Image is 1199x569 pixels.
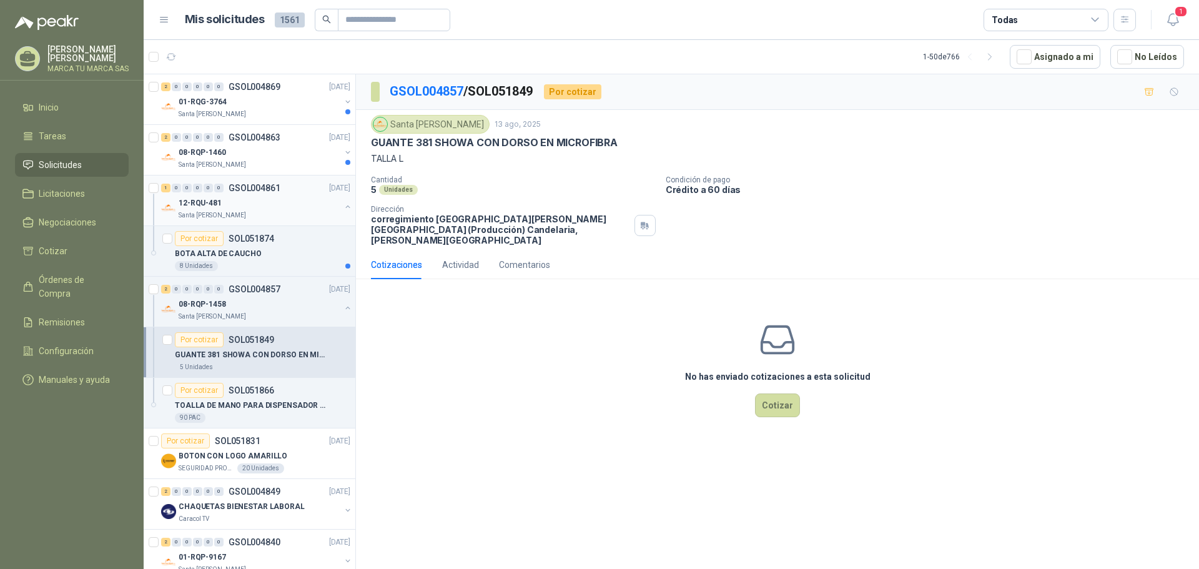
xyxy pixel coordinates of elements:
div: 0 [193,82,202,91]
div: 0 [172,538,181,547]
p: / SOL051849 [390,82,534,101]
p: SOL051874 [229,234,274,243]
div: 0 [182,285,192,294]
a: Tareas [15,124,129,148]
div: 0 [182,538,192,547]
span: Órdenes de Compra [39,273,117,300]
p: Caracol TV [179,514,209,524]
p: TALLA L [371,152,1184,166]
a: GSOL004857 [390,84,463,99]
div: 0 [214,285,224,294]
span: Negociaciones [39,215,96,229]
div: 2 [161,538,170,547]
a: 2 0 0 0 0 0 GSOL004849[DATE] Company LogoCHAQUETAS BIENESTAR LABORALCaracol TV [161,484,353,524]
div: 0 [193,133,202,142]
div: 0 [182,82,192,91]
p: SEGURIDAD PROVISER LTDA [179,463,235,473]
div: 2 [161,487,170,496]
span: Solicitudes [39,158,82,172]
span: Tareas [39,129,66,143]
p: 5 [371,184,377,195]
p: GSOL004849 [229,487,280,496]
img: Company Logo [161,99,176,114]
span: Configuración [39,344,94,358]
p: [DATE] [329,486,350,498]
div: 20 Unidades [237,463,284,473]
h3: No has enviado cotizaciones a esta solicitud [685,370,871,383]
div: Cotizaciones [371,258,422,272]
p: Crédito a 60 días [666,184,1194,195]
img: Company Logo [161,302,176,317]
div: 0 [204,487,213,496]
a: Solicitudes [15,153,129,177]
p: GSOL004869 [229,82,280,91]
div: 8 Unidades [175,261,218,271]
img: Company Logo [161,504,176,519]
h1: Mis solicitudes [185,11,265,29]
p: Santa [PERSON_NAME] [179,160,246,170]
p: GSOL004863 [229,133,280,142]
a: 2 0 0 0 0 0 GSOL004869[DATE] Company Logo01-RQG-3764Santa [PERSON_NAME] [161,79,353,119]
div: Por cotizar [175,383,224,398]
button: No Leídos [1110,45,1184,69]
button: Cotizar [755,393,800,417]
a: Remisiones [15,310,129,334]
p: TOALLA DE MANO PARA DISPENSADOR ROLLO X [175,400,330,412]
div: 2 [161,82,170,91]
p: GSOL004861 [229,184,280,192]
span: 1561 [275,12,305,27]
img: Logo peakr [15,15,79,30]
p: SOL051849 [229,335,274,344]
div: Por cotizar [175,231,224,246]
a: Órdenes de Compra [15,268,129,305]
div: 0 [204,184,213,192]
a: Por cotizarSOL051866TOALLA DE MANO PARA DISPENSADOR ROLLO X90 PAC [144,378,355,428]
button: 1 [1162,9,1184,31]
p: 13 ago, 2025 [495,119,541,131]
span: Licitaciones [39,187,85,200]
div: Unidades [379,185,418,195]
div: 0 [204,285,213,294]
div: 0 [214,184,224,192]
div: 0 [172,285,181,294]
span: Cotizar [39,244,67,258]
span: Manuales y ayuda [39,373,110,387]
div: 1 [161,184,170,192]
div: 0 [204,133,213,142]
div: Por cotizar [161,433,210,448]
p: 01-RQP-9167 [179,552,226,563]
div: 0 [193,538,202,547]
button: Asignado a mi [1010,45,1100,69]
p: corregimiento [GEOGRAPHIC_DATA][PERSON_NAME][GEOGRAPHIC_DATA] (Producción) Candelaria , [PERSON_N... [371,214,629,245]
a: Por cotizarSOL051874BOTA ALTA DE CAUCHO8 Unidades [144,226,355,277]
p: BOTON CON LOGO AMARILLO [179,450,287,462]
p: [DATE] [329,537,350,548]
p: Dirección [371,205,629,214]
img: Company Logo [161,453,176,468]
div: Por cotizar [544,84,601,99]
p: SOL051866 [229,386,274,395]
div: 0 [172,133,181,142]
a: Negociaciones [15,210,129,234]
a: Cotizar [15,239,129,263]
div: 0 [214,538,224,547]
p: 08-RQP-1458 [179,299,226,310]
p: [DATE] [329,182,350,194]
span: 1 [1174,6,1188,17]
div: 0 [214,82,224,91]
div: 0 [193,285,202,294]
div: 5 Unidades [175,362,218,372]
div: Por cotizar [175,332,224,347]
a: 1 0 0 0 0 0 GSOL004861[DATE] Company Logo12-RQU-481Santa [PERSON_NAME] [161,181,353,220]
div: 2 [161,285,170,294]
div: 1 - 50 de 766 [923,47,1000,67]
p: GUANTE 381 SHOWA CON DORSO EN MICROFIBRA [175,349,330,361]
div: 0 [214,133,224,142]
div: 0 [204,538,213,547]
div: 0 [204,82,213,91]
div: 90 PAC [175,413,205,423]
p: [DATE] [329,132,350,144]
p: [DATE] [329,284,350,295]
div: 0 [193,184,202,192]
div: 0 [193,487,202,496]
